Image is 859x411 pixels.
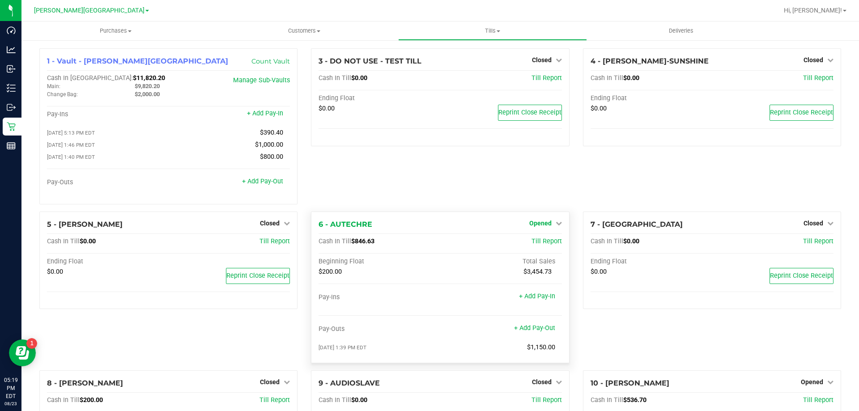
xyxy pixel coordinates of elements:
[319,258,440,266] div: Beginning Float
[47,379,123,387] span: 8 - [PERSON_NAME]
[519,292,555,300] a: + Add Pay-In
[47,178,169,186] div: Pay-Outs
[210,27,398,35] span: Customers
[587,21,775,40] a: Deliveries
[260,378,280,386] span: Closed
[591,74,623,82] span: Cash In Till
[135,83,160,89] span: $9,820.20
[135,91,160,97] span: $2,000.00
[259,237,290,245] a: Till Report
[80,237,96,245] span: $0.00
[532,396,562,404] a: Till Report
[319,344,366,351] span: [DATE] 1:39 PM EDT
[319,57,421,65] span: 3 - DO NOT USE - TEST TILL
[591,258,712,266] div: Ending Float
[47,237,80,245] span: Cash In Till
[591,268,607,275] span: $0.00
[47,268,63,275] span: $0.00
[804,56,823,64] span: Closed
[532,378,552,386] span: Closed
[21,27,210,35] span: Purchases
[319,396,351,404] span: Cash In Till
[4,376,17,400] p: 05:19 PM EDT
[47,57,228,65] span: 1 - Vault - [PERSON_NAME][GEOGRAPHIC_DATA]
[319,74,351,82] span: Cash In Till
[803,237,833,245] a: Till Report
[532,56,552,64] span: Closed
[7,64,16,73] inline-svg: Inbound
[247,110,283,117] a: + Add Pay-In
[4,400,17,407] p: 08/23
[351,396,367,404] span: $0.00
[803,396,833,404] a: Till Report
[623,396,646,404] span: $536.70
[591,220,683,229] span: 7 - [GEOGRAPHIC_DATA]
[7,45,16,54] inline-svg: Analytics
[34,7,145,14] span: [PERSON_NAME][GEOGRAPHIC_DATA]
[351,74,367,82] span: $0.00
[770,268,833,284] button: Reprint Close Receipt
[255,141,283,148] span: $1,000.00
[7,26,16,35] inline-svg: Dashboard
[623,74,639,82] span: $0.00
[804,220,823,227] span: Closed
[319,293,440,301] div: Pay-Ins
[210,21,398,40] a: Customers
[251,57,290,65] a: Count Vault
[47,220,123,229] span: 5 - [PERSON_NAME]
[591,396,623,404] span: Cash In Till
[319,220,372,229] span: 6 - AUTECHRE
[47,83,60,89] span: Main:
[319,379,380,387] span: 9 - AUDIOSLAVE
[498,109,561,116] span: Reprint Close Receipt
[259,396,290,404] a: Till Report
[260,153,283,161] span: $800.00
[623,237,639,245] span: $0.00
[591,105,607,112] span: $0.00
[319,237,351,245] span: Cash In Till
[398,21,587,40] a: Tills
[47,154,95,160] span: [DATE] 1:40 PM EDT
[770,109,833,116] span: Reprint Close Receipt
[440,258,562,266] div: Total Sales
[498,105,562,121] button: Reprint Close Receipt
[770,272,833,280] span: Reprint Close Receipt
[784,7,842,14] span: Hi, [PERSON_NAME]!
[532,74,562,82] a: Till Report
[319,94,440,102] div: Ending Float
[770,105,833,121] button: Reprint Close Receipt
[47,396,80,404] span: Cash In Till
[233,76,290,84] a: Manage Sub-Vaults
[47,110,169,119] div: Pay-Ins
[26,338,37,349] iframe: Resource center unread badge
[319,105,335,112] span: $0.00
[7,103,16,112] inline-svg: Outbound
[9,339,36,366] iframe: Resource center
[133,74,165,82] span: $11,820.20
[514,324,555,332] a: + Add Pay-Out
[260,220,280,227] span: Closed
[319,325,440,333] div: Pay-Outs
[351,237,374,245] span: $846.63
[532,237,562,245] a: Till Report
[226,268,290,284] button: Reprint Close Receipt
[523,268,552,275] span: $3,454.73
[399,27,586,35] span: Tills
[591,57,709,65] span: 4 - [PERSON_NAME]-SUNSHINE
[47,91,78,97] span: Change Bag:
[657,27,706,35] span: Deliveries
[803,74,833,82] a: Till Report
[47,74,133,82] span: Cash In [GEOGRAPHIC_DATA]:
[591,237,623,245] span: Cash In Till
[47,258,169,266] div: Ending Float
[801,378,823,386] span: Opened
[529,220,552,227] span: Opened
[242,178,283,185] a: + Add Pay-Out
